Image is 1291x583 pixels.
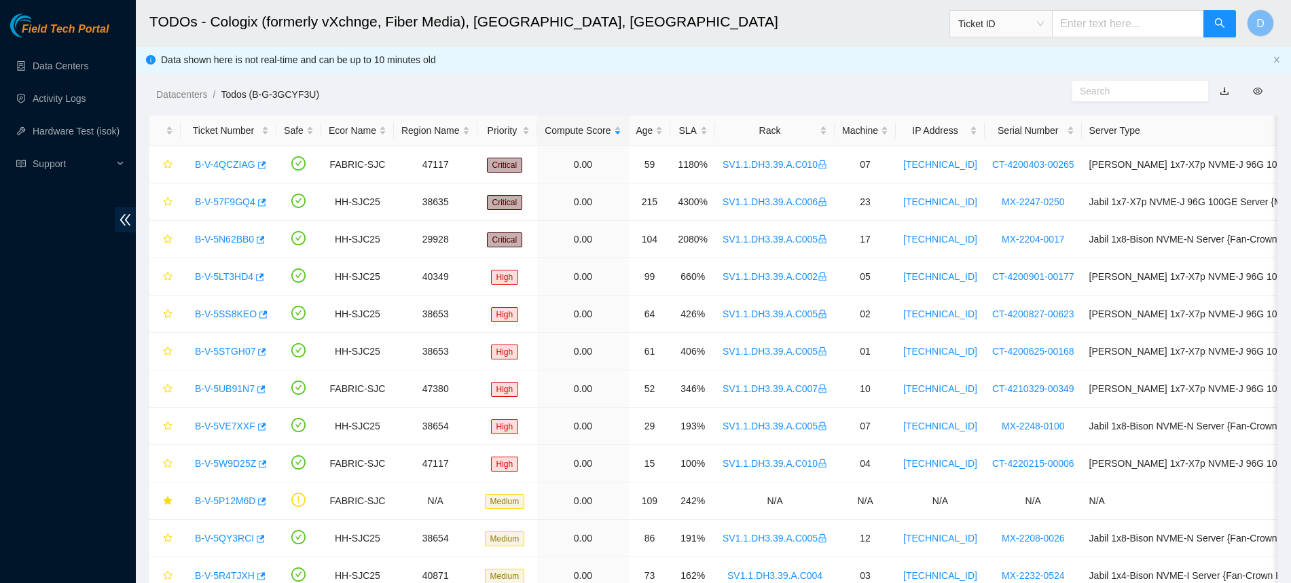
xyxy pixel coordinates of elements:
[629,482,671,520] td: 109
[835,333,896,370] td: 01
[163,496,172,507] span: star
[195,421,255,431] a: B-V-5VE7XXF
[670,146,715,183] td: 1180%
[629,296,671,333] td: 64
[491,457,519,472] span: High
[195,495,255,506] a: B-V-5P12M6D
[157,490,173,512] button: star
[818,272,827,281] span: lock
[491,270,519,285] span: High
[835,370,896,408] td: 10
[33,60,88,71] a: Data Centers
[903,308,977,319] a: [TECHNICAL_ID]
[321,408,394,445] td: HH-SJC25
[163,234,172,245] span: star
[835,146,896,183] td: 07
[33,150,113,177] span: Support
[491,307,519,322] span: High
[157,453,173,474] button: star
[1002,234,1065,245] a: MX-2204-0017
[723,159,827,170] a: SV1.1.DH3.39.A.C010lock
[163,272,172,283] span: star
[670,258,715,296] td: 660%
[195,271,253,282] a: B-V-5LT3HD4
[715,482,835,520] td: N/A
[958,14,1044,34] span: Ticket ID
[1273,56,1281,64] span: close
[321,221,394,258] td: HH-SJC25
[157,378,173,400] button: star
[33,126,120,137] a: Hardware Test (isok)
[321,333,394,370] td: HH-SJC25
[1002,570,1065,581] a: MX-2232-0524
[16,159,26,169] span: read
[835,408,896,445] td: 07
[670,408,715,445] td: 193%
[195,159,255,170] a: B-V-4QCZIAG
[818,533,827,543] span: lock
[321,445,394,482] td: FABRIC-SJC
[992,346,1074,357] a: CT-4200625-00168
[291,455,306,470] span: check-circle
[394,370,477,408] td: 47380
[195,346,255,357] a: B-V-5STGH07
[835,183,896,221] td: 23
[629,333,671,370] td: 61
[195,196,255,207] a: B-V-57F9GQ4
[818,421,827,431] span: lock
[537,183,628,221] td: 0.00
[835,445,896,482] td: 04
[157,228,173,250] button: star
[537,333,628,370] td: 0.00
[723,383,827,394] a: SV1.1.DH3.39.A.C007lock
[537,296,628,333] td: 0.00
[163,533,172,544] span: star
[1220,86,1229,96] a: download
[163,347,172,357] span: star
[903,533,977,544] a: [TECHNICAL_ID]
[1210,80,1239,102] button: download
[195,458,256,469] a: B-V-5W9D25Z
[818,197,827,207] span: lock
[394,258,477,296] td: 40349
[629,370,671,408] td: 52
[1002,196,1065,207] a: MX-2247-0250
[670,333,715,370] td: 406%
[835,258,896,296] td: 05
[291,231,306,245] span: check-circle
[195,308,257,319] a: B-V-5SS8KEO
[491,382,519,397] span: High
[321,146,394,183] td: FABRIC-SJC
[195,533,254,544] a: B-V-5QY3RCI
[195,570,255,581] a: B-V-5R4TJXH
[291,567,306,582] span: check-circle
[487,232,523,247] span: Critical
[537,408,628,445] td: 0.00
[321,296,394,333] td: HH-SJC25
[163,459,172,470] span: star
[537,445,628,482] td: 0.00
[394,408,477,445] td: 38654
[992,458,1074,469] a: CT-4220215-00006
[321,183,394,221] td: HH-SJC25
[723,421,827,431] a: SV1.1.DH3.39.A.C005lock
[629,408,671,445] td: 29
[10,24,109,42] a: Akamai TechnologiesField Tech Portal
[1052,10,1204,37] input: Enter text here...
[1214,18,1225,31] span: search
[903,234,977,245] a: [TECHNICAL_ID]
[537,258,628,296] td: 0.00
[291,493,306,507] span: exclamation-circle
[670,183,715,221] td: 4300%
[195,234,254,245] a: B-V-5N62BB0
[670,445,715,482] td: 100%
[487,195,523,210] span: Critical
[835,520,896,557] td: 12
[903,421,977,431] a: [TECHNICAL_ID]
[727,570,822,581] a: SV1.1.DH3.39.A.C004
[157,415,173,437] button: star
[491,344,519,359] span: High
[163,160,172,171] span: star
[896,482,985,520] td: N/A
[629,520,671,557] td: 86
